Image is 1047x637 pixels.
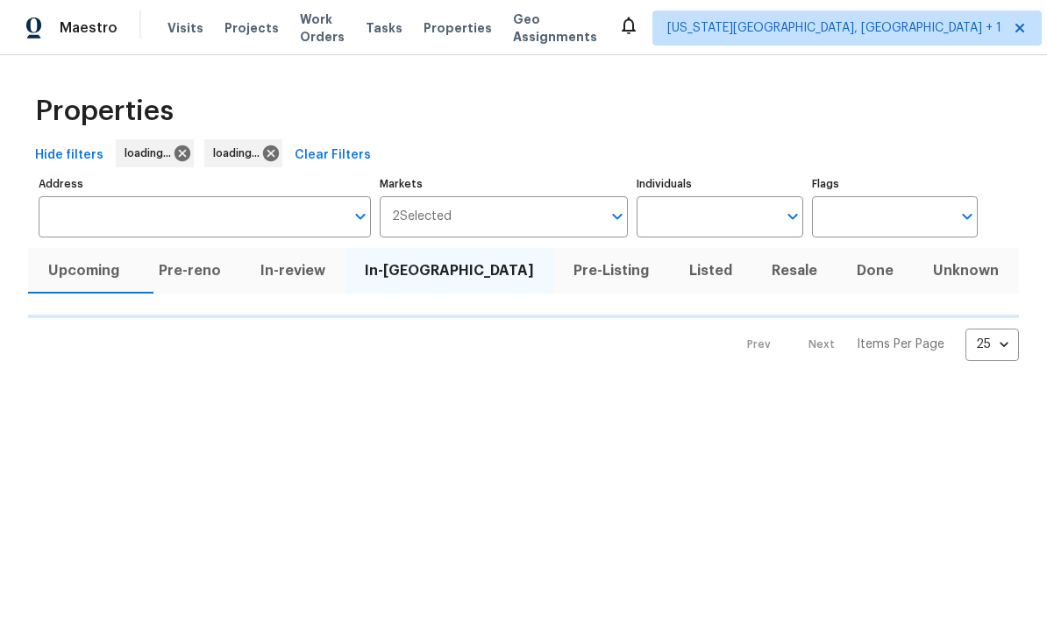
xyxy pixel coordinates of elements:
[965,322,1019,367] div: 25
[356,258,544,283] span: In-[GEOGRAPHIC_DATA]
[424,19,492,37] span: Properties
[348,204,373,229] button: Open
[392,209,452,224] span: 2 Selected
[380,179,629,189] label: Markets
[39,179,371,189] label: Address
[605,204,630,229] button: Open
[149,258,230,283] span: Pre-reno
[125,145,178,162] span: loading...
[213,145,267,162] span: loading...
[60,19,118,37] span: Maestro
[762,258,826,283] span: Resale
[116,139,194,167] div: loading...
[167,19,203,37] span: Visits
[637,179,802,189] label: Individuals
[513,11,597,46] span: Geo Assignments
[667,19,1001,37] span: [US_STATE][GEOGRAPHIC_DATA], [GEOGRAPHIC_DATA] + 1
[35,103,174,120] span: Properties
[565,258,659,283] span: Pre-Listing
[224,19,279,37] span: Projects
[680,258,741,283] span: Listed
[295,145,371,166] span: Clear Filters
[288,139,378,172] button: Clear Filters
[730,329,1019,361] nav: Pagination Navigation
[251,258,334,283] span: In-review
[35,145,103,166] span: Hide filters
[204,139,282,167] div: loading...
[28,139,110,172] button: Hide filters
[955,204,979,229] button: Open
[39,258,128,283] span: Upcoming
[366,22,402,34] span: Tasks
[300,11,345,46] span: Work Orders
[857,336,944,353] p: Items Per Page
[848,258,903,283] span: Done
[924,258,1008,283] span: Unknown
[780,204,805,229] button: Open
[812,179,978,189] label: Flags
